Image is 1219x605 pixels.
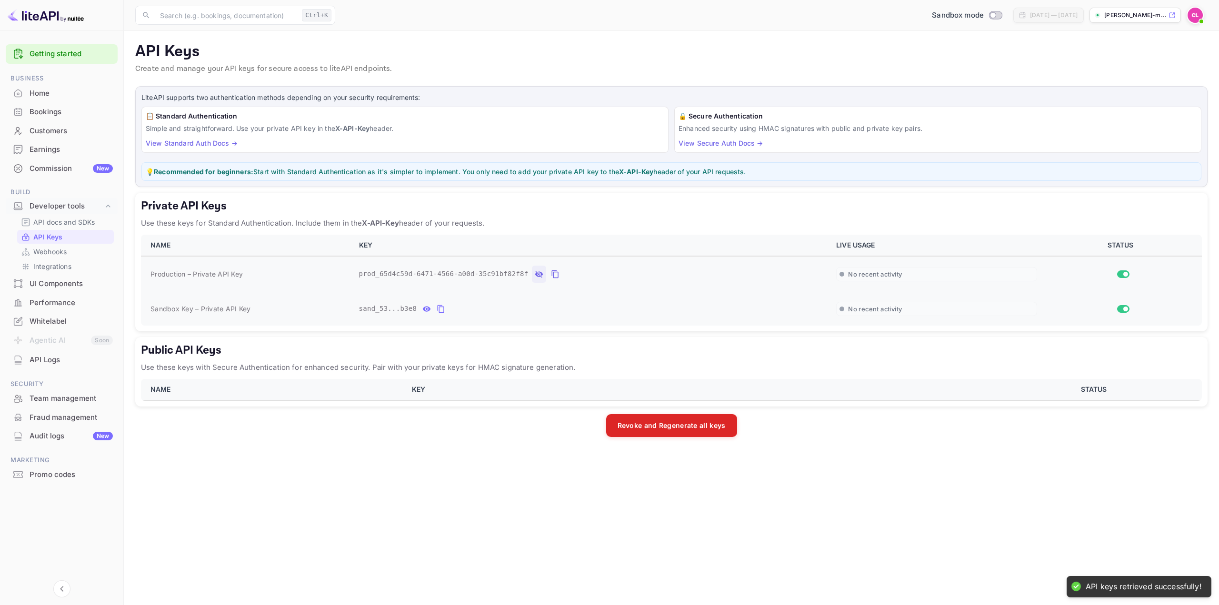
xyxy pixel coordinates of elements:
[30,278,113,289] div: UI Components
[33,232,62,242] p: API Keys
[6,187,118,198] span: Build
[6,455,118,466] span: Marketing
[17,245,114,258] div: Webhooks
[150,305,250,313] span: Sandbox Key – Private API Key
[146,111,664,121] h6: 📋 Standard Authentication
[30,431,113,442] div: Audit logs
[6,312,118,330] a: Whitelabel
[93,164,113,173] div: New
[141,235,1202,326] table: private api keys table
[141,362,1202,373] p: Use these keys with Secure Authentication for enhanced security. Pair with your private keys for ...
[30,49,113,60] a: Getting started
[6,198,118,215] div: Developer tools
[6,408,118,427] div: Fraud management
[6,84,118,102] a: Home
[6,294,118,311] a: Performance
[33,247,67,257] p: Webhooks
[6,389,118,408] div: Team management
[619,168,653,176] strong: X-API-Key
[6,159,118,177] a: CommissionNew
[6,294,118,312] div: Performance
[30,355,113,366] div: API Logs
[93,432,113,440] div: New
[17,230,114,244] div: API Keys
[135,63,1208,75] p: Create and manage your API keys for secure access to liteAPI endpoints.
[1030,11,1078,20] div: [DATE] — [DATE]
[848,305,902,313] span: No recent activity
[606,414,737,437] button: Revoke and Regenerate all keys
[33,217,95,227] p: API docs and SDKs
[6,140,118,158] a: Earnings
[6,73,118,84] span: Business
[359,269,529,279] span: prod_65d4c59d-6471-4566-a00d-35c91bf82f8f
[21,247,110,257] a: Webhooks
[30,163,113,174] div: Commission
[141,379,406,400] th: NAME
[141,343,1202,358] h5: Public API Keys
[30,393,113,404] div: Team management
[135,42,1208,61] p: API Keys
[6,275,118,292] a: UI Components
[30,126,113,137] div: Customers
[1043,235,1202,256] th: STATUS
[6,466,118,484] div: Promo codes
[6,408,118,426] a: Fraud management
[928,10,1006,21] div: Switch to Production mode
[6,122,118,139] a: Customers
[30,316,113,327] div: Whitelabel
[141,235,353,256] th: NAME
[21,232,110,242] a: API Keys
[6,466,118,483] a: Promo codes
[679,111,1197,121] h6: 🔒 Secure Authentication
[154,6,298,25] input: Search (e.g. bookings, documentation)
[6,312,118,331] div: Whitelabel
[6,351,118,368] a: API Logs
[33,261,71,271] p: Integrations
[21,217,110,227] a: API docs and SDKs
[30,469,113,480] div: Promo codes
[359,304,417,314] span: sand_53...b3e8
[146,167,1197,177] p: 💡 Start with Standard Authentication as it's simpler to implement. You only need to add your priv...
[362,218,399,228] strong: X-API-Key
[1104,11,1167,20] p: [PERSON_NAME]-m...
[830,235,1043,256] th: LIVE USAGE
[30,107,113,118] div: Bookings
[6,427,118,445] a: Audit logsNew
[141,379,1202,401] table: public api keys table
[1086,582,1202,592] div: API keys retrieved successfully!
[150,269,243,279] span: Production – Private API Key
[679,139,763,147] a: View Secure Auth Docs →
[17,259,114,273] div: Integrations
[30,201,103,212] div: Developer tools
[30,88,113,99] div: Home
[6,122,118,140] div: Customers
[1188,8,1203,23] img: Christopher Lawrence
[6,140,118,159] div: Earnings
[335,124,370,132] strong: X-API-Key
[30,412,113,423] div: Fraud management
[6,84,118,103] div: Home
[8,8,84,23] img: LiteAPI logo
[6,159,118,178] div: CommissionNew
[302,9,331,21] div: Ctrl+K
[6,103,118,120] a: Bookings
[141,198,1202,214] h5: Private API Keys
[30,298,113,308] div: Performance
[6,44,118,64] div: Getting started
[146,123,664,133] p: Simple and straightforward. Use your private API key in the header.
[53,580,70,597] button: Collapse navigation
[353,235,831,256] th: KEY
[848,270,902,278] span: No recent activity
[146,139,238,147] a: View Standard Auth Docs →
[141,92,1201,103] p: LiteAPI supports two authentication methods depending on your security requirements:
[6,275,118,293] div: UI Components
[406,379,989,400] th: KEY
[141,218,1202,229] p: Use these keys for Standard Authentication. Include them in the header of your requests.
[21,261,110,271] a: Integrations
[6,427,118,446] div: Audit logsNew
[679,123,1197,133] p: Enhanced security using HMAC signatures with public and private key pairs.
[30,144,113,155] div: Earnings
[6,389,118,407] a: Team management
[989,379,1202,400] th: STATUS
